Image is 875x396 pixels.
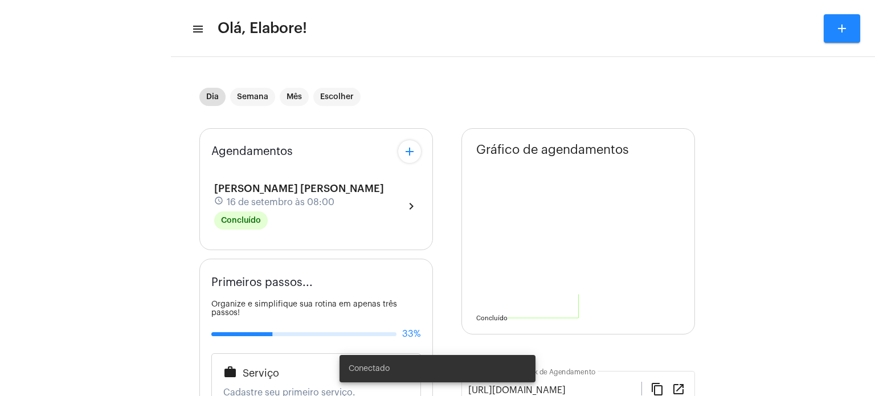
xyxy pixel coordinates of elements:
[835,22,849,35] mat-icon: add
[243,368,279,379] span: Serviço
[672,382,685,395] mat-icon: open_in_new
[403,145,416,158] mat-icon: add
[651,382,664,395] mat-icon: content_copy
[468,385,641,395] input: Link
[227,197,334,207] span: 16 de setembro às 08:00
[476,143,629,157] span: Gráfico de agendamentos
[214,196,224,209] mat-icon: schedule
[214,183,384,194] span: [PERSON_NAME] [PERSON_NAME]
[230,88,275,106] mat-chip: Semana
[402,329,421,339] span: 33%
[313,88,361,106] mat-chip: Escolher
[223,365,237,379] mat-icon: work
[476,315,508,321] text: Concluído
[214,211,268,230] mat-chip: Concluído
[404,199,418,213] mat-icon: chevron_right
[211,300,397,317] span: Organize e simplifique sua rotina em apenas três passos!
[211,276,313,289] span: Primeiros passos...
[191,22,203,36] mat-icon: sidenav icon
[280,88,309,106] mat-chip: Mês
[218,19,307,38] span: Olá, Elabore!
[199,88,226,106] mat-chip: Dia
[349,363,390,374] span: Conectado
[211,145,293,158] span: Agendamentos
